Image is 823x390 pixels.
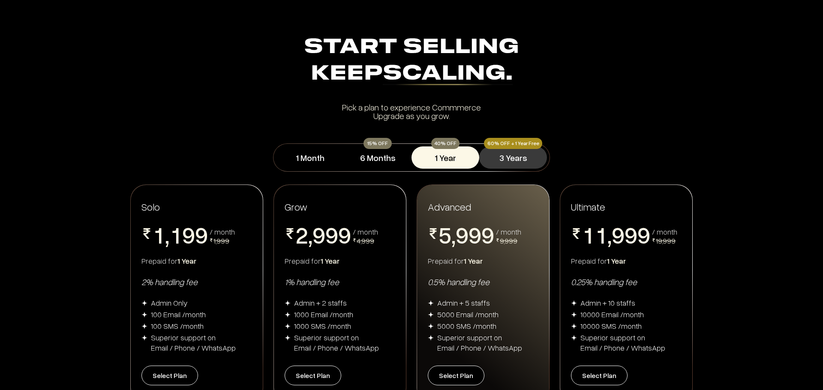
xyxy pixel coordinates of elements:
[437,309,499,319] div: 5000 Email /month
[582,223,595,246] span: 1
[496,228,521,235] div: / month
[182,223,195,246] span: 9
[141,335,147,341] img: img
[612,223,625,246] span: 9
[481,223,494,246] span: 9
[637,223,650,246] span: 9
[571,228,582,239] img: pricing-rupee
[338,223,351,246] span: 9
[285,323,291,329] img: img
[285,276,395,287] div: 1% handling fee
[479,146,547,169] button: 3 Years
[571,366,628,385] button: Select Plan
[484,138,542,149] div: 60% OFF + 1 Year Free
[439,246,451,269] span: 6
[428,228,439,239] img: pricing-rupee
[464,256,483,265] span: 1 Year
[571,276,682,287] div: 0.25% handling fee
[595,223,607,246] span: 1
[580,298,635,308] div: Admin + 10 staffs
[571,323,577,329] img: img
[439,223,451,246] span: 5
[294,298,347,308] div: Admin + 2 staffs
[363,138,392,149] div: 15% OFF
[571,256,682,266] div: Prepaid for
[411,146,479,169] button: 1 Year
[169,246,182,269] span: 2
[428,300,434,306] img: img
[141,228,152,239] img: pricing-rupee
[656,236,676,245] span: 19,999
[469,223,481,246] span: 9
[169,223,182,246] span: 1
[496,238,499,242] img: pricing-rupee
[134,34,689,87] div: Start Selling
[428,335,434,341] img: img
[428,312,434,318] img: img
[353,228,378,235] div: / month
[582,246,595,269] span: 2
[210,228,235,235] div: / month
[308,223,312,249] span: ,
[294,321,351,331] div: 1000 SMS /month
[141,300,147,306] img: img
[294,332,379,353] div: Superior support on Email / Phone / WhatsApp
[607,223,612,249] span: ,
[580,321,642,331] div: 10000 SMS /month
[571,335,577,341] img: img
[500,236,517,245] span: 9,999
[151,321,204,331] div: 100 SMS /month
[456,223,469,246] span: 9
[165,223,169,249] span: ,
[141,256,252,266] div: Prepaid for
[437,332,522,353] div: Superior support on Email / Phone / WhatsApp
[325,223,338,246] span: 9
[428,366,484,385] button: Select Plan
[607,256,626,265] span: 1 Year
[625,223,637,246] span: 9
[437,321,496,331] div: 5000 SMS /month
[285,228,295,239] img: pricing-rupee
[428,200,471,213] span: Advanced
[295,223,308,246] span: 2
[152,223,165,246] span: 1
[195,223,208,246] span: 9
[428,276,538,287] div: 0.5% handling fee
[652,238,655,242] img: pricing-rupee
[580,332,665,353] div: Superior support on Email / Phone / WhatsApp
[152,246,165,269] span: 2
[312,223,325,246] span: 9
[134,103,689,120] div: Pick a plan to experience Commmerce Upgrade as you grow.
[210,238,213,242] img: pricing-rupee
[141,323,147,329] img: img
[134,61,689,87] div: Keep
[357,236,374,245] span: 4,999
[571,200,605,213] span: Ultimate
[383,64,513,85] div: Scaling.
[344,146,411,169] button: 6 Months
[571,312,577,318] img: img
[652,228,677,235] div: / month
[321,256,339,265] span: 1 Year
[431,138,460,149] div: 40% OFF
[437,298,490,308] div: Admin + 5 staffs
[141,276,252,287] div: 2% handling fee
[276,146,344,169] button: 1 Month
[213,236,229,245] span: 1,999
[428,323,434,329] img: img
[151,309,206,319] div: 100 Email /month
[353,238,356,242] img: pricing-rupee
[428,256,538,266] div: Prepaid for
[141,312,147,318] img: img
[285,200,307,213] span: Grow
[177,256,196,265] span: 1 Year
[151,298,188,308] div: Admin Only
[285,366,341,385] button: Select Plan
[141,200,160,213] span: Solo
[451,223,456,249] span: ,
[285,335,291,341] img: img
[285,312,291,318] img: img
[294,309,353,319] div: 1000 Email /month
[595,246,607,269] span: 2
[295,246,308,269] span: 3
